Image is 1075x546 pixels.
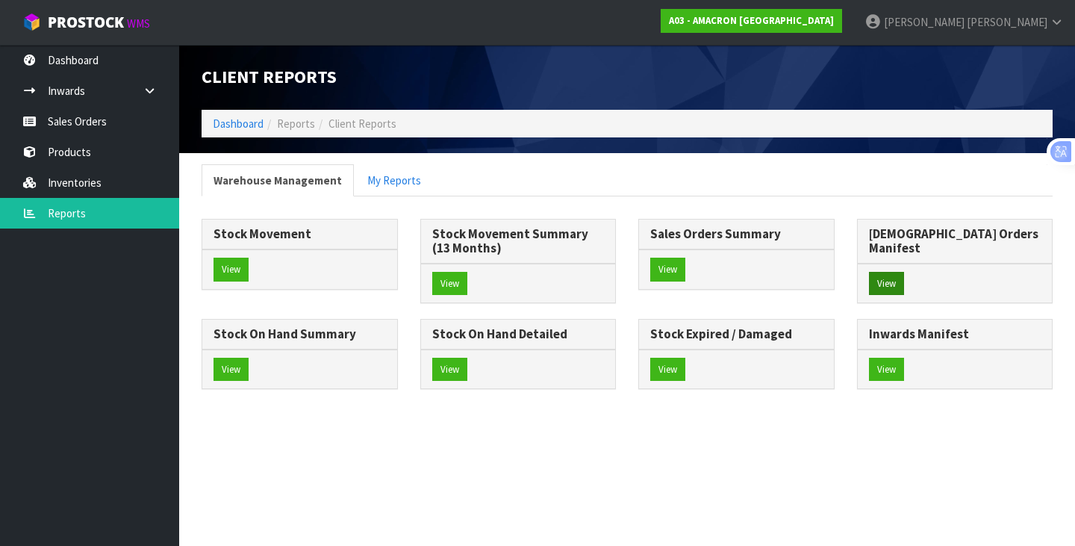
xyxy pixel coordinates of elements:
[328,117,396,131] span: Client Reports
[650,327,823,341] h3: Stock Expired / Damaged
[669,14,834,27] strong: A03 - AMACRON [GEOGRAPHIC_DATA]
[869,358,904,382] button: View
[650,258,685,282] button: View
[213,117,264,131] a: Dashboard
[22,13,41,31] img: cube-alt.png
[650,227,823,241] h3: Sales Orders Summary
[48,13,124,32] span: ProStock
[127,16,150,31] small: WMS
[214,358,249,382] button: View
[432,327,605,341] h3: Stock On Hand Detailed
[432,358,467,382] button: View
[432,227,605,255] h3: Stock Movement Summary (13 Months)
[432,272,467,296] button: View
[650,358,685,382] button: View
[202,65,337,88] span: Client Reports
[214,327,386,341] h3: Stock On Hand Summary
[884,15,965,29] span: [PERSON_NAME]
[277,117,315,131] span: Reports
[967,15,1047,29] span: [PERSON_NAME]
[202,164,354,196] a: Warehouse Management
[869,272,904,296] button: View
[869,227,1041,255] h3: [DEMOGRAPHIC_DATA] Orders Manifest
[214,258,249,282] button: View
[355,164,433,196] a: My Reports
[214,227,386,241] h3: Stock Movement
[869,327,1041,341] h3: Inwards Manifest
